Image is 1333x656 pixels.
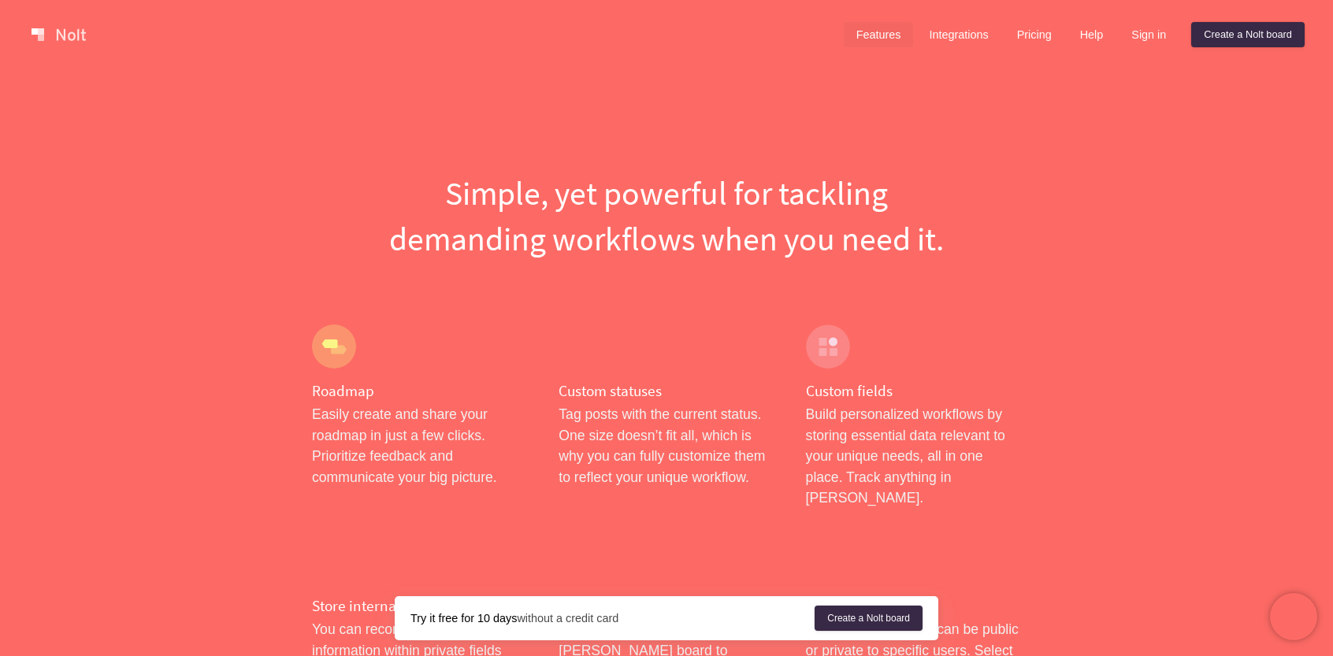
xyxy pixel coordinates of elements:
a: Pricing [1004,22,1064,47]
p: Easily create and share your roadmap in just a few clicks. Prioritize feedback and communicate yo... [312,404,527,487]
h4: Roadmap [312,381,527,401]
iframe: Chatra live chat [1270,593,1317,640]
a: Create a Nolt board [815,606,923,631]
a: Sign in [1119,22,1179,47]
div: without a credit card [410,610,815,626]
h4: Custom fields [806,381,1021,401]
p: Tag posts with the current status. One size doesn’t fit all, which is why you can fully customize... [559,404,774,487]
p: Build personalized workflows by storing essential data relevant to your unique needs, all in one ... [806,404,1021,508]
h1: Simple, yet powerful for tackling demanding workflows when you need it. [312,170,1021,261]
a: Create a Nolt board [1191,22,1305,47]
a: Help [1068,22,1116,47]
h4: Custom statuses [559,381,774,401]
a: Features [844,22,914,47]
strong: Try it free for 10 days [410,612,517,624]
a: Integrations [916,22,1001,47]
